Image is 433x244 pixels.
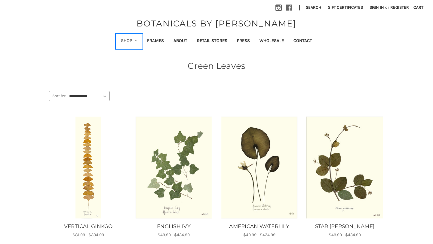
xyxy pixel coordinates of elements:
[49,59,384,72] h1: Green Leaves
[50,117,127,218] img: Unframed
[134,17,299,30] a: BOTANICALS BY [PERSON_NAME]
[72,232,104,237] span: $81.99 - $334.99
[306,117,383,218] img: Unframed
[158,232,190,237] span: $49.99 - $434.99
[135,117,212,218] a: ENGLISH IVY, Price range from $49.99 to $434.99
[142,34,169,49] a: Frames
[385,4,390,11] span: or
[296,3,302,13] li: |
[49,91,66,100] label: Sort By:
[413,5,423,10] span: Cart
[305,223,384,230] a: STAR JASMINE I, Price range from $49.99 to $434.99
[232,34,255,49] a: Press
[49,223,128,230] a: VERTICAL GINKGO, Price range from $81.99 to $334.99
[169,34,192,49] a: About
[255,34,289,49] a: Wholesale
[329,232,361,237] span: $49.99 - $434.99
[135,117,212,218] img: Unframed
[221,117,298,218] img: Unframed
[221,117,298,218] a: AMERICAN WATERLILY, Price range from $49.99 to $434.99
[50,117,127,218] a: VERTICAL GINKGO, Price range from $81.99 to $334.99
[306,117,383,218] a: STAR JASMINE I, Price range from $49.99 to $434.99
[192,34,232,49] a: Retail Stores
[116,34,143,49] a: Shop
[134,223,213,230] a: ENGLISH IVY, Price range from $49.99 to $434.99
[289,34,317,49] a: Contact
[220,223,299,230] a: AMERICAN WATERLILY, Price range from $49.99 to $434.99
[243,232,275,237] span: $49.99 - $434.99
